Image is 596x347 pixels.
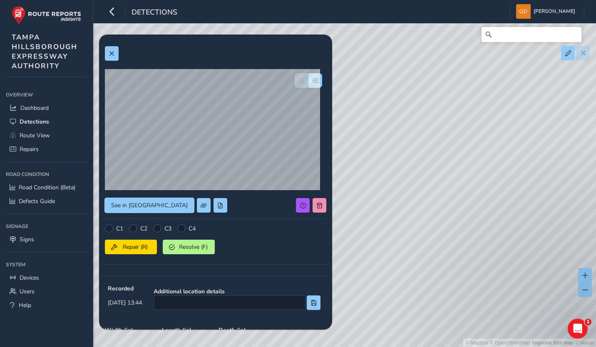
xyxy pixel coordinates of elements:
[12,32,77,71] span: TAMPA HILLSBOROUGH EXPRESSWAY AUTHORITY
[6,285,87,298] a: Users
[19,197,55,205] span: Defects Guide
[20,104,49,112] span: Dashboard
[6,194,87,208] a: Defects Guide
[19,183,75,191] span: Road Condition (Beta)
[6,168,87,181] div: Road Condition
[6,101,87,115] a: Dashboard
[6,129,87,142] a: Route View
[140,225,147,233] label: C2
[163,240,215,254] button: Resolve (F)
[116,225,123,233] label: C1
[6,115,87,129] a: Detections
[20,288,35,295] span: Users
[516,4,578,19] button: [PERSON_NAME]
[6,181,87,194] a: Road Condition (Beta)
[6,142,87,156] a: Repairs
[20,118,49,126] span: Detections
[6,258,87,271] div: System
[12,6,81,25] img: rr logo
[164,225,171,233] label: C3
[111,201,188,209] span: See in [GEOGRAPHIC_DATA]
[585,319,591,325] span: 1
[154,288,320,295] strong: Additional location details
[132,7,177,19] span: Detections
[6,271,87,285] a: Devices
[105,326,156,334] strong: Width ( in )
[568,319,588,339] iframe: Intercom live chat
[120,243,151,251] span: Repair (R)
[20,235,34,243] span: Signs
[534,4,575,19] span: [PERSON_NAME]
[6,220,87,233] div: Signage
[189,225,196,233] label: C4
[19,301,31,309] span: Help
[105,240,157,254] button: Repair (R)
[6,298,87,312] a: Help
[105,198,194,213] button: See in Route View
[482,27,581,42] input: Search
[178,243,209,251] span: Resolve (F)
[219,326,270,334] strong: Depth ( in )
[516,4,531,19] img: diamond-layout
[20,145,39,153] span: Repairs
[108,299,142,307] span: [DATE] 13:44
[108,285,142,292] strong: Recorded
[20,274,39,282] span: Devices
[20,131,50,139] span: Route View
[6,233,87,246] a: Signs
[6,89,87,101] div: Overview
[162,326,213,334] strong: Length ( in )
